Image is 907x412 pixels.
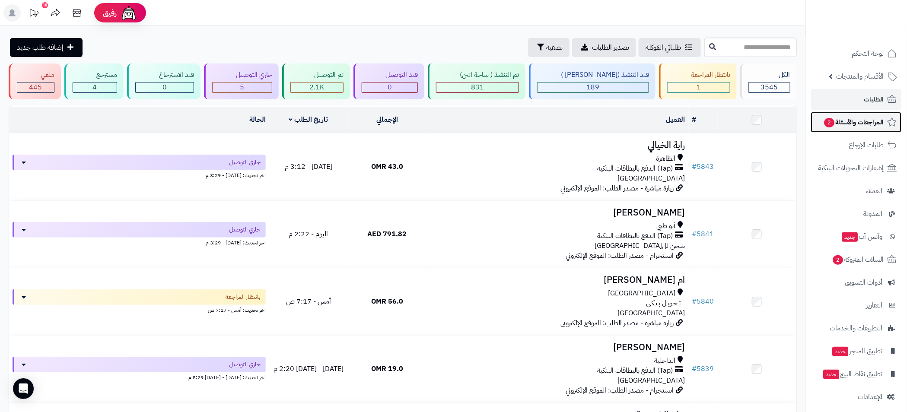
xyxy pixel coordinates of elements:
[368,229,407,239] span: 791.82 AED
[561,318,674,328] span: زيارة مباشرة - مصدر الطلب: الموقع الإلكتروني
[595,241,685,251] span: شحن لل[GEOGRAPHIC_DATA]
[103,8,117,18] span: رفيق
[811,272,902,293] a: أدوات التسويق
[430,140,685,150] h3: راية الخيالي
[618,308,685,318] span: [GEOGRAPHIC_DATA]
[818,162,884,174] span: إشعارات التحويلات البنكية
[430,275,685,285] h3: ام [PERSON_NAME]
[833,347,849,356] span: جديد
[566,385,674,396] span: انستجرام - مصدر الطلب: الموقع الإلكتروني
[824,117,835,128] span: 2
[240,82,245,92] span: 5
[848,8,899,26] img: logo-2.png
[598,366,673,376] span: (Tap) الدفع بالبطاقات البنكية
[618,173,685,184] span: [GEOGRAPHIC_DATA]
[10,38,83,57] a: إضافة طلب جديد
[13,372,266,381] div: اخر تحديث: [DATE] - [DATE] 5:29 م
[598,231,673,241] span: (Tap) الدفع بالبطاقات البنكية
[289,114,328,125] a: تاريخ الطلب
[692,162,697,172] span: #
[842,232,858,242] span: جديد
[655,356,676,366] span: الداخلية
[646,42,681,53] span: طلباتي المُوكلة
[692,296,697,307] span: #
[587,82,600,92] span: 189
[538,82,649,92] div: 189
[692,114,697,125] a: #
[667,70,730,80] div: بانتظار المراجعة
[692,229,697,239] span: #
[42,2,48,8] div: 10
[430,208,685,218] h3: [PERSON_NAME]
[761,82,778,92] span: 3545
[93,82,97,92] span: 4
[823,368,883,380] span: تطبيق نقاط البيع
[692,364,697,374] span: #
[657,221,676,231] span: أبو ظبي
[13,305,266,314] div: اخر تحديث: أمس - 7:17 ص
[608,288,676,298] span: [GEOGRAPHIC_DATA]
[436,82,519,92] div: 831
[866,185,883,197] span: العملاء
[824,370,840,379] span: جديد
[572,38,636,57] a: تصدير الطلبات
[362,70,418,80] div: قيد التوصيل
[849,139,884,151] span: طلبات الإرجاع
[290,70,344,80] div: تم التوصيل
[668,82,730,92] div: 1
[436,70,519,80] div: تم التنفيذ ( ساحة اتين)
[657,63,738,99] a: بانتظار المراجعة 1
[17,70,54,80] div: ملغي
[125,63,202,99] a: قيد الاسترجاع 0
[17,82,54,92] div: 445
[692,364,714,374] a: #5839
[618,375,685,386] span: [GEOGRAPHIC_DATA]
[824,116,884,128] span: المراجعات والأسئلة
[811,226,902,247] a: وآتس آبجديد
[13,170,266,179] div: اخر تحديث: [DATE] - 3:29 م
[811,112,902,133] a: المراجعات والأسئلة2
[136,82,194,92] div: 0
[811,89,902,110] a: الطلبات
[811,364,902,384] a: تطبيق نقاط البيعجديد
[832,345,883,357] span: تطبيق المتجر
[213,82,272,92] div: 5
[13,238,266,247] div: اخر تحديث: [DATE] - 3:29 م
[692,162,714,172] a: #5843
[830,322,883,334] span: التطبيقات والخدمات
[837,70,884,82] span: الأقسام والمنتجات
[646,298,681,308] span: تـحـويـل بـنـكـي
[249,114,266,125] a: الحالة
[286,296,331,307] span: أمس - 7:17 ص
[692,229,714,239] a: #5841
[639,38,701,57] a: طلباتي المُوكلة
[845,276,883,288] span: أدوات التسويق
[371,296,403,307] span: 56.0 OMR
[229,360,261,369] span: جاري التوصيل
[17,42,64,53] span: إضافة طلب جديد
[811,43,902,64] a: لوحة التحكم
[811,135,902,155] a: طلبات الإرجاع
[537,70,649,80] div: قيد التنفيذ ([PERSON_NAME] )
[226,293,261,301] span: بانتظار المراجعة
[811,181,902,201] a: العملاء
[697,82,701,92] span: 1
[371,162,403,172] span: 43.0 OMR
[811,318,902,339] a: التطبيقات والخدمات
[811,203,902,224] a: المدونة
[666,114,685,125] a: العميل
[63,63,125,99] a: مسترجع 4
[561,183,674,193] span: زيارة مباشرة - مصدر الطلب: الموقع الإلكتروني
[29,82,42,92] span: 445
[229,225,261,234] span: جاري التوصيل
[864,208,883,220] span: المدونة
[229,158,261,167] span: جاري التوصيل
[212,70,272,80] div: جاري التوصيل
[285,162,332,172] span: [DATE] - 3:12 م
[841,231,883,243] span: وآتس آب
[202,63,280,99] a: جاري التوصيل 5
[738,63,799,99] a: الكل3545
[656,154,676,164] span: الظاهرة
[833,255,844,265] span: 2
[598,164,673,174] span: (Tap) الدفع بالبطاقات البنكية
